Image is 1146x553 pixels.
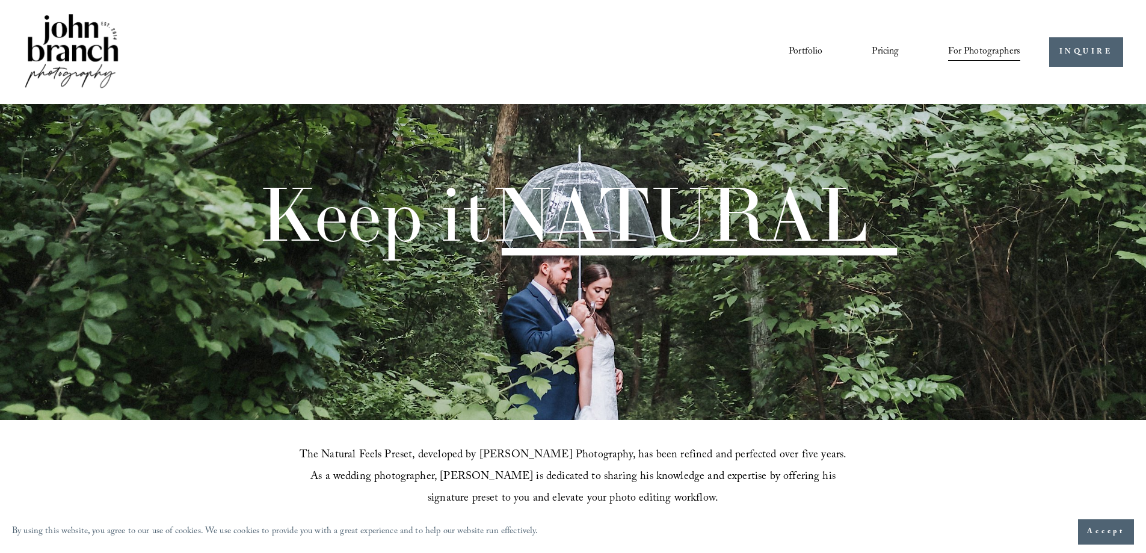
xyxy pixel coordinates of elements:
span: NATURAL [491,167,868,261]
a: INQUIRE [1049,37,1123,67]
h1: Keep it [258,177,868,252]
span: For Photographers [948,43,1020,61]
a: Portfolio [789,42,822,62]
button: Accept [1078,519,1134,545]
span: Accept [1087,526,1125,538]
a: Pricing [872,42,899,62]
a: folder dropdown [948,42,1020,62]
p: By using this website, you agree to our use of cookies. We use cookies to provide you with a grea... [12,524,538,541]
img: John Branch IV Photography [23,11,120,93]
span: The Natural Feels Preset, developed by [PERSON_NAME] Photography, has been refined and perfected ... [300,446,850,508]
